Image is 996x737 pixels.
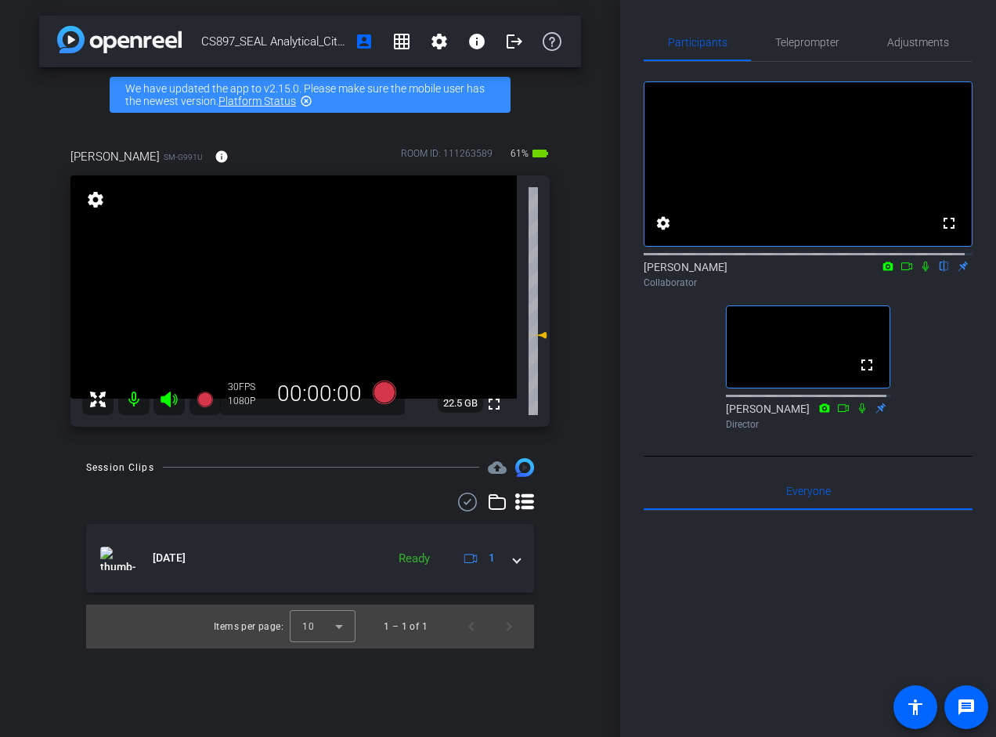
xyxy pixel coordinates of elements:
[887,37,949,48] span: Adjustments
[355,32,373,51] mat-icon: account_box
[654,214,673,233] mat-icon: settings
[100,547,135,570] img: thumb-nail
[531,144,550,163] mat-icon: battery_std
[239,381,255,392] span: FPS
[70,148,160,165] span: [PERSON_NAME]
[300,95,312,107] mat-icon: highlight_off
[489,550,495,566] span: 1
[438,394,483,413] span: 22.5 GB
[726,417,890,432] div: Director
[86,460,154,475] div: Session Clips
[775,37,839,48] span: Teleprompter
[86,524,534,593] mat-expansion-panel-header: thumb-nail[DATE]Ready1
[218,95,296,107] a: Platform Status
[57,26,182,53] img: app-logo
[505,32,524,51] mat-icon: logout
[508,141,531,166] span: 61%
[85,190,106,209] mat-icon: settings
[726,401,890,432] div: [PERSON_NAME]
[201,26,345,57] span: CS897_SEAL Analytical_City of [GEOGRAPHIC_DATA] [PERSON_NAME]
[401,146,493,169] div: ROOM ID: 111263589
[430,32,449,51] mat-icon: settings
[485,395,503,414] mat-icon: fullscreen
[384,619,428,634] div: 1 – 1 of 1
[453,608,490,645] button: Previous page
[153,550,186,566] span: [DATE]
[488,458,507,477] span: Destinations for your clips
[515,458,534,477] img: Session clips
[644,276,973,290] div: Collaborator
[267,381,372,407] div: 00:00:00
[935,258,954,273] mat-icon: flip
[391,550,438,568] div: Ready
[906,698,925,717] mat-icon: accessibility
[392,32,411,51] mat-icon: grid_on
[857,356,876,374] mat-icon: fullscreen
[490,608,528,645] button: Next page
[644,259,973,290] div: [PERSON_NAME]
[529,326,547,345] mat-icon: -6 dB
[228,395,267,407] div: 1080P
[668,37,727,48] span: Participants
[228,381,267,393] div: 30
[488,458,507,477] mat-icon: cloud_upload
[215,150,229,164] mat-icon: info
[786,486,831,497] span: Everyone
[110,77,511,113] div: We have updated the app to v2.15.0. Please make sure the mobile user has the newest version.
[940,214,958,233] mat-icon: fullscreen
[214,619,283,634] div: Items per page:
[467,32,486,51] mat-icon: info
[957,698,976,717] mat-icon: message
[164,151,203,163] span: SM-G991U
